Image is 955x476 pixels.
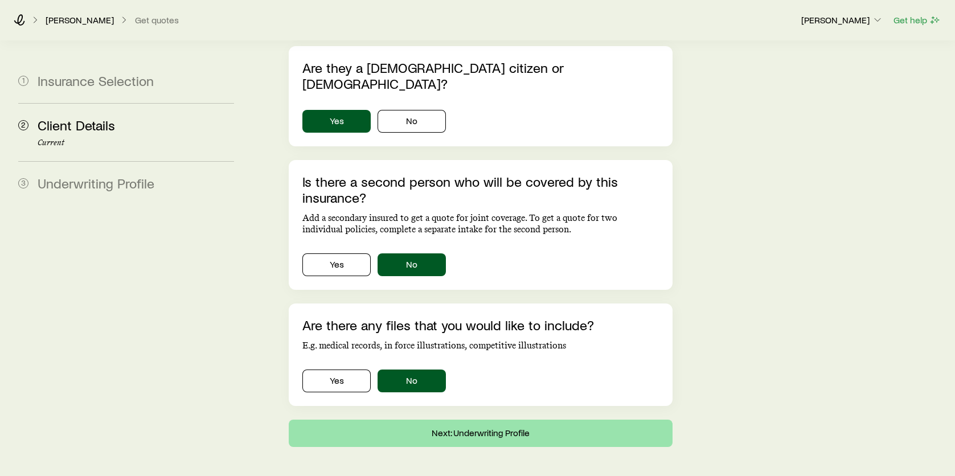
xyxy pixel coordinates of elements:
[801,14,884,27] button: [PERSON_NAME]
[302,253,371,276] button: Yes
[302,212,659,235] p: Add a secondary insured to get a quote for joint coverage. To get a quote for two individual poli...
[38,175,154,191] span: Underwriting Profile
[302,317,659,333] p: Are there any files that you would like to include?
[302,370,371,392] button: Yes
[38,117,115,133] span: Client Details
[378,253,446,276] button: No
[302,110,371,133] button: Yes
[378,370,446,392] button: No
[38,138,234,147] p: Current
[18,178,28,188] span: 3
[302,174,659,206] p: Is there a second person who will be covered by this insurance?
[18,120,28,130] span: 2
[302,60,659,92] p: Are they a [DEMOGRAPHIC_DATA] citizen or [DEMOGRAPHIC_DATA]?
[801,14,883,26] p: [PERSON_NAME]
[18,76,28,86] span: 1
[134,15,179,26] button: Get quotes
[302,340,659,351] p: E.g. medical records, in force illustrations, competitive illustrations
[378,110,446,133] button: No
[38,72,154,89] span: Insurance Selection
[46,14,114,26] p: [PERSON_NAME]
[289,420,673,447] button: Next: Underwriting Profile
[893,14,941,27] button: Get help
